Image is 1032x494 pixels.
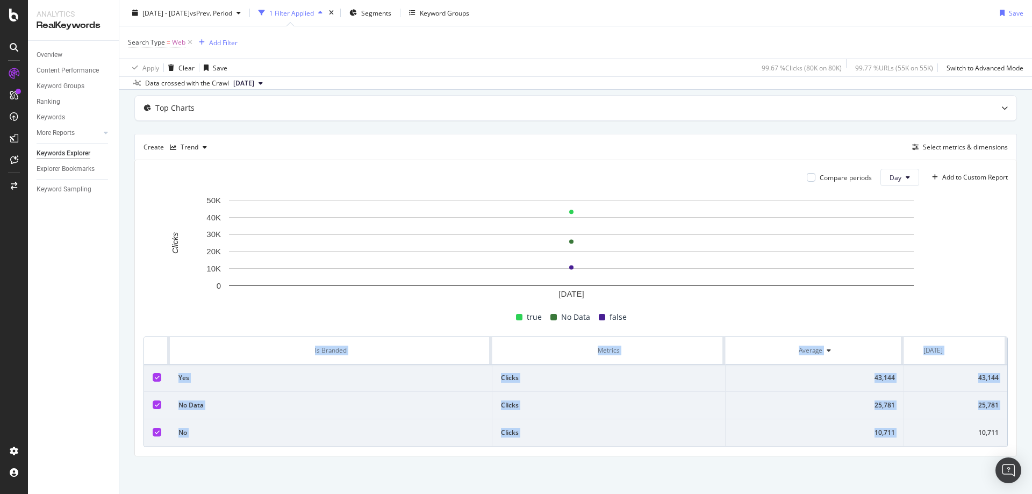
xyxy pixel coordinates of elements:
div: Clear [178,63,195,72]
div: Top Charts [155,103,195,113]
td: Clicks [492,419,726,447]
text: 0 [217,281,221,290]
span: true [527,311,542,324]
a: Content Performance [37,65,111,76]
span: Search Type [128,38,165,47]
button: Add to Custom Report [928,169,1008,186]
div: Explorer Bookmarks [37,163,95,175]
div: 43,144 [867,373,999,383]
a: More Reports [37,127,101,139]
div: RealKeywords [37,19,110,32]
text: 20K [206,247,221,256]
span: Segments [361,8,391,17]
div: Keywords Explorer [37,148,90,159]
button: Trend [166,139,211,156]
button: 1 Filter Applied [254,4,327,22]
div: Metrics [501,346,716,355]
a: Overview [37,49,111,61]
a: Keyword Groups [37,81,111,92]
div: Add Filter [209,38,238,47]
div: Compare periods [820,173,872,182]
button: Clear [164,59,195,76]
text: 50K [206,196,221,205]
a: Keywords Explorer [37,148,111,159]
button: [DATE] [229,77,267,90]
text: 40K [206,213,221,222]
button: [DATE] - [DATE]vsPrev. Period [128,4,245,22]
div: 43,144 [734,373,895,383]
div: Analytics [37,9,110,19]
span: No Data [561,311,590,324]
button: Add Filter [195,36,238,49]
div: 99.67 % Clicks ( 80K on 80K ) [762,63,842,72]
div: 10,711 [734,428,895,438]
a: Keyword Sampling [37,184,111,195]
span: [DATE] - [DATE] [142,8,190,17]
a: Ranking [37,96,111,108]
div: Ranking [37,96,60,108]
td: No [170,419,492,447]
div: Save [213,63,227,72]
div: Create [144,139,211,156]
div: Apply [142,63,159,72]
button: Select metrics & dimensions [908,141,1008,154]
div: [DATE] [923,346,943,355]
button: Keyword Groups [405,4,474,22]
div: 1 Filter Applied [269,8,314,17]
div: Keyword Sampling [37,184,91,195]
span: false [610,311,627,324]
text: 30K [206,230,221,239]
div: Keyword Groups [420,8,469,17]
div: 25,781 [867,400,999,410]
span: vs Prev. Period [190,8,232,17]
span: 2025 Jul. 26th [233,78,254,88]
div: Overview [37,49,62,61]
a: Explorer Bookmarks [37,163,111,175]
td: Yes [170,364,492,392]
div: Average [799,346,822,355]
text: Clicks [170,232,180,254]
div: Select metrics & dimensions [923,142,1008,152]
button: Day [880,169,919,186]
text: [DATE] [558,290,584,299]
div: Open Intercom Messenger [995,457,1021,483]
div: Data crossed with the Crawl [145,78,229,88]
span: Web [172,35,185,50]
div: 99.77 % URLs ( 55K on 55K ) [855,63,933,72]
div: Content Performance [37,65,99,76]
div: More Reports [37,127,75,139]
div: 10,711 [867,428,999,438]
span: Day [890,173,901,182]
button: Segments [345,4,396,22]
div: Keywords [37,112,65,123]
div: 25,781 [734,400,895,410]
button: Save [199,59,227,76]
td: Clicks [492,364,726,392]
div: Add to Custom Report [942,174,1008,181]
button: Save [995,4,1023,22]
text: 10K [206,264,221,273]
td: No Data [170,392,492,419]
svg: A chart. [144,195,1000,302]
td: Clicks [492,392,726,419]
div: Trend [181,144,198,151]
button: Switch to Advanced Mode [942,59,1023,76]
a: Keywords [37,112,111,123]
div: Is Branded [178,346,483,355]
div: Save [1009,8,1023,17]
div: times [327,8,336,18]
div: Keyword Groups [37,81,84,92]
span: = [167,38,170,47]
div: Switch to Advanced Mode [947,63,1023,72]
button: Apply [128,59,159,76]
